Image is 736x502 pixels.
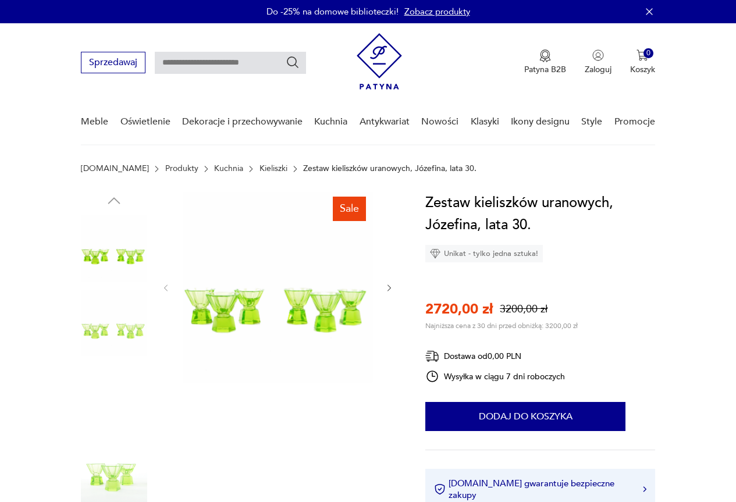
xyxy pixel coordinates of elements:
button: Dodaj do koszyka [425,402,625,431]
a: Meble [81,99,108,144]
a: Style [581,99,602,144]
button: Patyna B2B [524,49,566,75]
p: Najniższa cena z 30 dni przed obniżką: 3200,00 zł [425,321,578,330]
a: Nowości [421,99,458,144]
img: Ikona medalu [539,49,551,62]
a: Ikony designu [511,99,570,144]
button: [DOMAIN_NAME] gwarantuje bezpieczne zakupy [434,478,646,501]
img: Zdjęcie produktu Zestaw kieliszków uranowych, Józefina, lata 30. [81,364,147,430]
a: Kuchnia [314,99,347,144]
button: Szukaj [286,55,300,69]
p: 2720,00 zł [425,300,493,319]
img: Zdjęcie produktu Zestaw kieliszków uranowych, Józefina, lata 30. [183,192,373,382]
img: Ikona koszyka [637,49,648,61]
img: Zdjęcie produktu Zestaw kieliszków uranowych, Józefina, lata 30. [81,290,147,356]
img: Ikonka użytkownika [592,49,604,61]
a: Promocje [614,99,655,144]
p: Patyna B2B [524,64,566,75]
p: Zestaw kieliszków uranowych, Józefina, lata 30. [303,164,477,173]
button: Sprzedawaj [81,52,145,73]
img: Patyna - sklep z meblami i dekoracjami vintage [357,33,402,90]
p: 3200,00 zł [500,302,547,316]
a: Kieliszki [259,164,287,173]
p: Do -25% na domowe biblioteczki! [266,6,399,17]
a: Ikona medaluPatyna B2B [524,49,566,75]
p: Zaloguj [585,64,611,75]
div: Dostawa od 0,00 PLN [425,349,565,364]
a: Zobacz produkty [404,6,470,17]
a: Klasyki [471,99,499,144]
a: Oświetlenie [120,99,170,144]
div: Unikat - tylko jedna sztuka! [425,245,543,262]
button: 0Koszyk [630,49,655,75]
a: Dekoracje i przechowywanie [182,99,303,144]
img: Ikona strzałki w prawo [643,486,646,492]
div: Sale [333,197,366,221]
a: Sprzedawaj [81,59,145,67]
img: Ikona dostawy [425,349,439,364]
img: Ikona diamentu [430,248,440,259]
a: Produkty [165,164,198,173]
a: Antykwariat [360,99,410,144]
img: Zdjęcie produktu Zestaw kieliszków uranowych, Józefina, lata 30. [81,215,147,282]
div: 0 [643,48,653,58]
button: Zaloguj [585,49,611,75]
div: Wysyłka w ciągu 7 dni roboczych [425,369,565,383]
a: Kuchnia [214,164,243,173]
img: Ikona certyfikatu [434,483,446,495]
h1: Zestaw kieliszków uranowych, Józefina, lata 30. [425,192,655,236]
p: Koszyk [630,64,655,75]
a: [DOMAIN_NAME] [81,164,149,173]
